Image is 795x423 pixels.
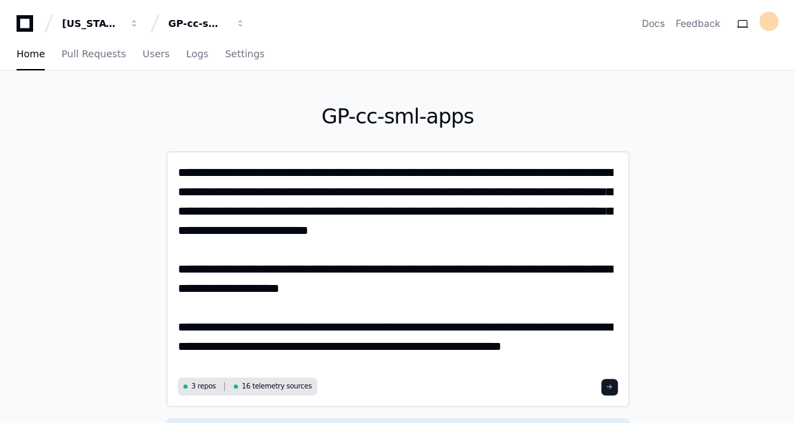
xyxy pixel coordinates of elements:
button: [US_STATE] Pacific [57,11,145,36]
span: Pull Requests [61,50,125,58]
span: Settings [225,50,264,58]
button: Feedback [676,17,721,30]
a: Pull Requests [61,39,125,70]
span: Logs [186,50,208,58]
div: GP-cc-sml-apps [168,17,228,30]
a: Home [17,39,45,70]
h1: GP-cc-sml-apps [166,104,630,129]
a: Users [143,39,170,70]
a: Logs [186,39,208,70]
button: GP-cc-sml-apps [163,11,251,36]
span: 16 telemetry sources [242,381,312,391]
span: Users [143,50,170,58]
a: Settings [225,39,264,70]
span: 3 repos [192,381,217,391]
span: Home [17,50,45,58]
div: [US_STATE] Pacific [62,17,121,30]
a: Docs [642,17,665,30]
